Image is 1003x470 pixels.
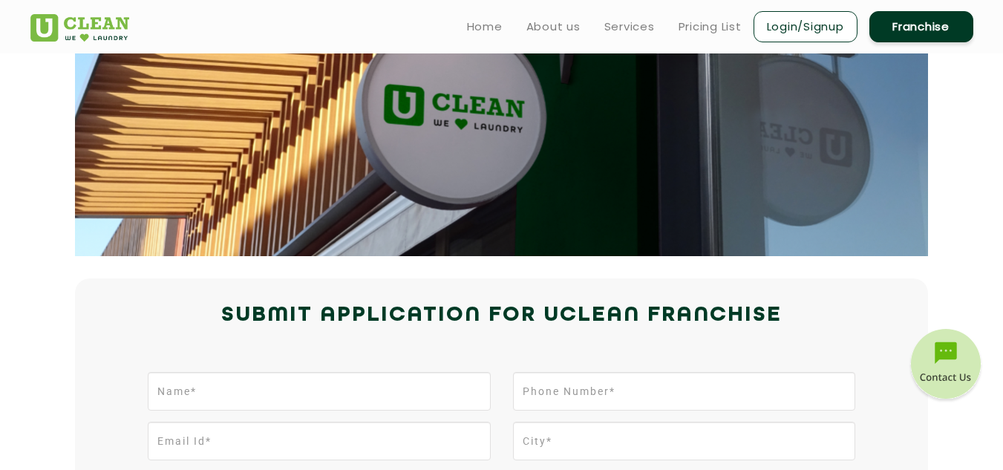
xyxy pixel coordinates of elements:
input: Email Id* [148,422,490,460]
img: UClean Laundry and Dry Cleaning [30,14,129,42]
a: About us [526,18,581,36]
a: Login/Signup [754,11,857,42]
a: Home [467,18,503,36]
input: Name* [148,372,490,411]
a: Pricing List [679,18,742,36]
input: Phone Number* [513,372,855,411]
input: City* [513,422,855,460]
a: Franchise [869,11,973,42]
a: Services [604,18,655,36]
img: contact-btn [909,329,983,403]
h2: Submit Application for UCLEAN FRANCHISE [30,298,973,333]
